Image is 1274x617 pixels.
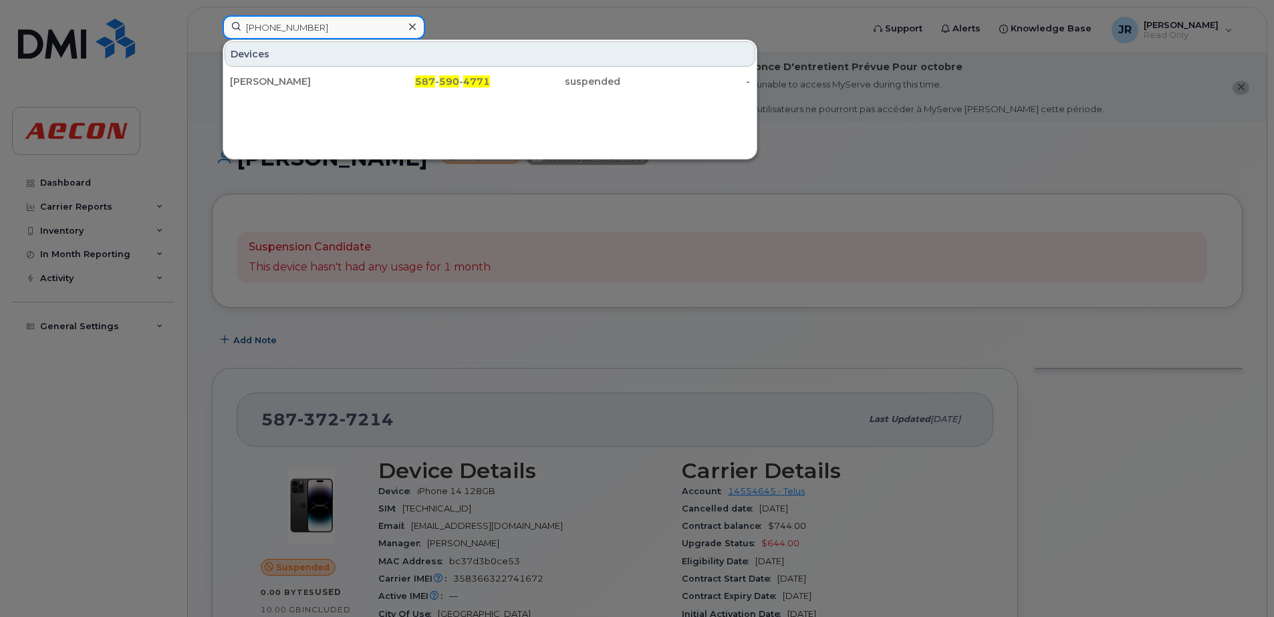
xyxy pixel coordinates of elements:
[620,75,751,88] div: -
[225,69,755,93] a: [PERSON_NAME]587-590-4771suspended-
[463,75,490,87] span: 4771
[230,75,360,88] div: [PERSON_NAME]
[225,41,755,67] div: Devices
[360,75,491,88] div: - -
[439,75,459,87] span: 590
[415,75,435,87] span: 587
[490,75,620,88] div: suspended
